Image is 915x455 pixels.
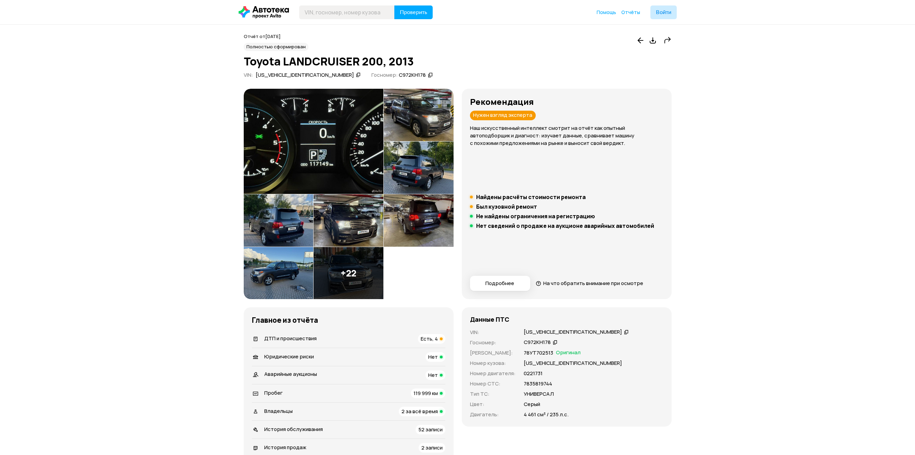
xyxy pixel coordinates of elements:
div: [US_VEHICLE_IDENTIFICATION_NUMBER] [524,329,622,336]
p: Двигатель : [470,411,516,418]
p: Госномер : [470,339,516,346]
p: Цвет : [470,401,516,408]
div: Нужен взгляд эксперта [470,111,536,120]
div: [US_VEHICLE_IDENTIFICATION_NUMBER] [256,72,354,79]
span: На что обратить внимание при осмотре [543,280,643,287]
div: С972КН178 [524,339,551,346]
p: VIN : [470,329,516,336]
h1: Toyota LANDCRUISER 200, 2013 [244,55,672,67]
span: 2 записи [421,444,443,451]
span: Проверить [400,10,427,15]
h5: Найдены расчёты стоимости ремонта [476,194,586,200]
span: История обслуживания [264,426,323,433]
span: Помощь [597,9,616,15]
p: Номер кузова : [470,359,516,367]
input: VIN, госномер, номер кузова [299,5,395,19]
span: ДТП и происшествия [264,335,317,342]
h4: Данные ПТС [470,316,509,323]
span: Аварийные аукционы [264,370,317,378]
span: Пробег [264,389,283,396]
span: 52 записи [418,426,443,433]
h3: Рекомендация [470,97,663,107]
p: [PERSON_NAME] : [470,349,516,357]
div: Полностью сформирован [244,43,308,51]
span: VIN : [244,71,253,78]
p: УНИВЕРСАЛ [524,390,554,398]
p: Серый [524,401,540,408]
p: 4 461 см³ / 235 л.с. [524,411,569,418]
p: Номер двигателя : [470,370,516,377]
span: Войти [656,10,671,15]
span: Нет [428,353,438,360]
p: Номер СТС : [470,380,516,388]
span: Отчёт от [DATE] [244,33,281,39]
a: На что обратить внимание при осмотре [536,280,643,287]
p: 7835819744 [524,380,552,388]
button: Войти [650,5,677,19]
span: 2 за всё время [402,408,438,415]
button: Подробнее [470,276,530,291]
a: Помощь [597,9,616,16]
p: Тип ТС : [470,390,516,398]
a: Отчёты [621,9,640,16]
button: Проверить [394,5,433,19]
h5: Нет сведений о продаже на аукционе аварийных автомобилей [476,222,654,229]
span: Есть, 4 [421,335,438,342]
span: Юридические риски [264,353,314,360]
span: История продаж [264,444,306,451]
p: 0221731 [524,370,543,377]
span: Госномер: [371,71,398,78]
p: [US_VEHICLE_IDENTIFICATION_NUMBER] [524,359,622,367]
h5: Не найдены ограничения на регистрацию [476,213,595,220]
p: 78УТ702513 [524,349,553,357]
span: Владельцы [264,407,293,415]
p: Наш искусственный интеллект смотрит на отчёт как опытный автоподборщик и диагност: изучает данные... [470,124,663,147]
span: Подробнее [485,280,514,287]
span: Оригинал [556,349,581,357]
span: 119 999 км [414,390,438,397]
span: Нет [428,371,438,379]
span: Отчёты [621,9,640,15]
h5: Был кузовной ремонт [476,203,537,210]
h3: Главное из отчёта [252,316,445,324]
div: С972КН178 [399,72,426,79]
